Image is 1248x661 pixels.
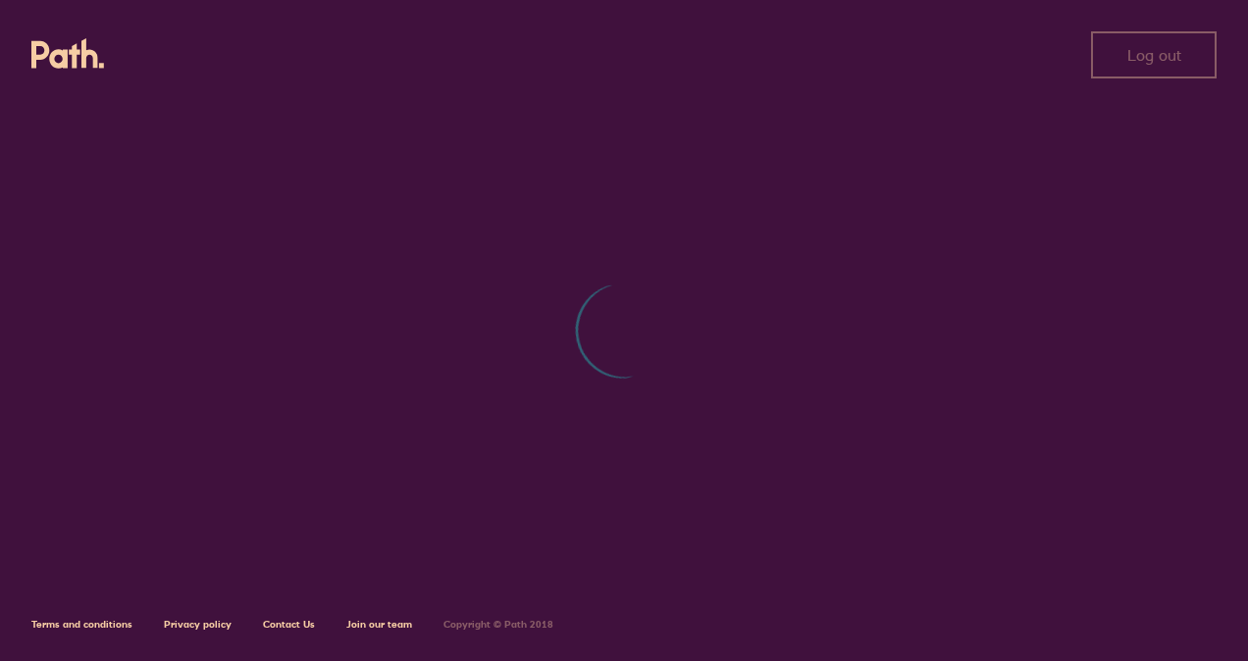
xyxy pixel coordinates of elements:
[164,618,232,631] a: Privacy policy
[263,618,315,631] a: Contact Us
[346,618,412,631] a: Join our team
[1127,46,1181,64] span: Log out
[443,619,553,631] h6: Copyright © Path 2018
[31,618,132,631] a: Terms and conditions
[1091,31,1217,78] button: Log out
